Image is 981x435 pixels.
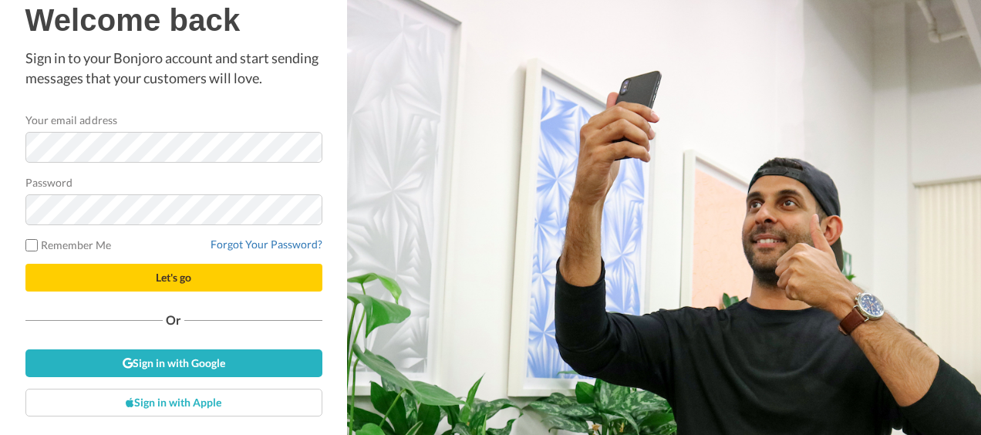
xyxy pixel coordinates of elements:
[25,237,112,253] label: Remember Me
[25,239,38,251] input: Remember Me
[25,349,322,377] a: Sign in with Google
[163,315,184,325] span: Or
[25,3,322,37] h1: Welcome back
[156,271,191,284] span: Let's go
[25,112,117,128] label: Your email address
[25,389,322,416] a: Sign in with Apple
[25,49,322,88] p: Sign in to your Bonjoro account and start sending messages that your customers will love.
[25,174,73,191] label: Password
[25,264,322,292] button: Let's go
[211,238,322,251] a: Forgot Your Password?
